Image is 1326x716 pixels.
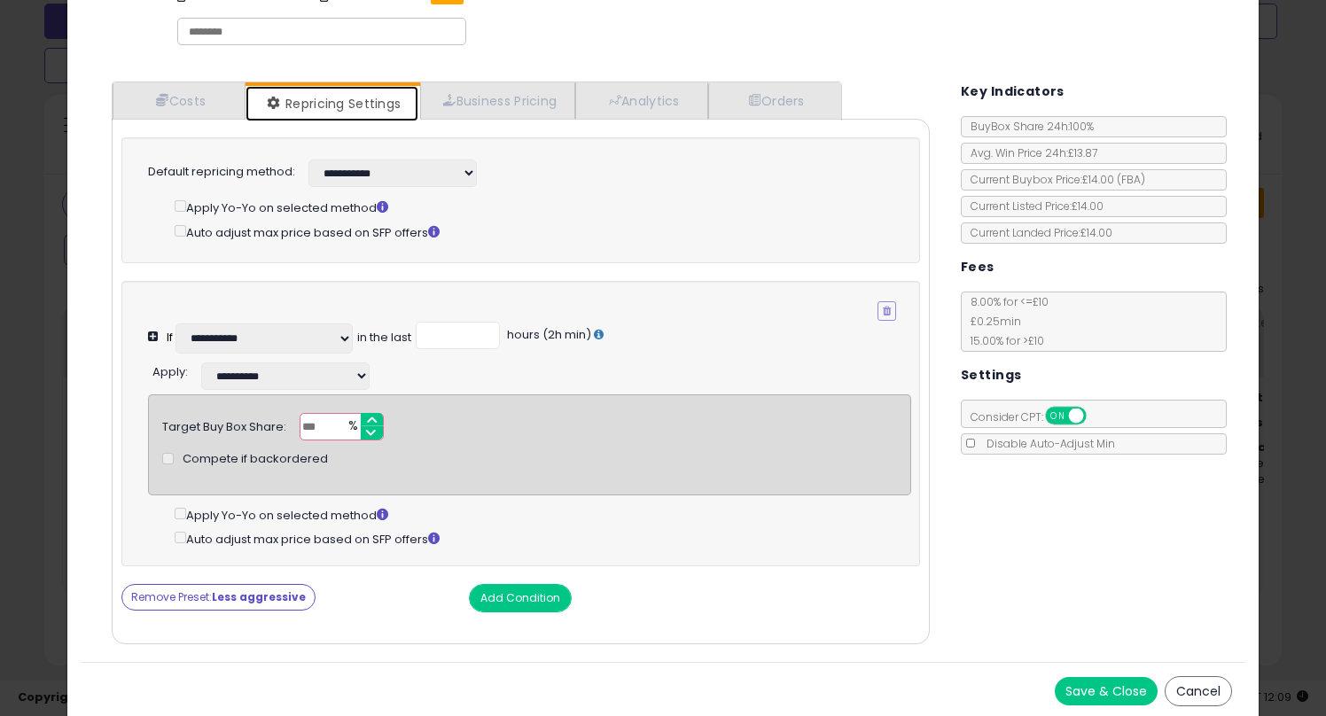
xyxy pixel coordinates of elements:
[978,436,1115,451] span: Disable Auto-Adjust Min
[469,584,572,612] button: Add Condition
[1165,676,1232,706] button: Cancel
[113,82,246,119] a: Costs
[962,119,1094,134] span: BuyBox Share 24h: 100%
[212,589,306,604] strong: Less aggressive
[121,584,316,611] button: Remove Preset:
[962,294,1049,348] span: 8.00 % for <= £10
[883,306,891,316] i: Remove Condition
[175,197,896,217] div: Apply Yo-Yo on selected method
[961,256,994,278] h5: Fees
[148,164,295,181] label: Default repricing method:
[420,82,575,119] a: Business Pricing
[1084,409,1112,424] span: OFF
[962,409,1110,424] span: Consider CPT:
[1055,677,1158,705] button: Save & Close
[962,225,1112,240] span: Current Landed Price: £14.00
[708,82,839,119] a: Orders
[962,198,1104,214] span: Current Listed Price: £14.00
[162,413,286,436] div: Target Buy Box Share:
[152,363,185,380] span: Apply
[961,81,1065,103] h5: Key Indicators
[175,222,896,242] div: Auto adjust max price based on SFP offers
[246,86,419,121] a: Repricing Settings
[357,330,411,346] div: in the last
[338,414,366,440] span: %
[962,314,1021,329] span: £0.25 min
[175,504,911,525] div: Apply Yo-Yo on selected method
[504,326,591,343] span: hours (2h min)
[962,145,1097,160] span: Avg. Win Price 24h: £13.87
[962,172,1145,187] span: Current Buybox Price:
[962,333,1044,348] span: 15.00 % for > £10
[1047,409,1069,424] span: ON
[183,451,328,468] span: Compete if backordered
[152,358,188,381] div: :
[961,364,1021,386] h5: Settings
[1082,172,1145,187] span: £14.00
[1117,172,1145,187] span: ( FBA )
[575,82,708,119] a: Analytics
[175,528,911,549] div: Auto adjust max price based on SFP offers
